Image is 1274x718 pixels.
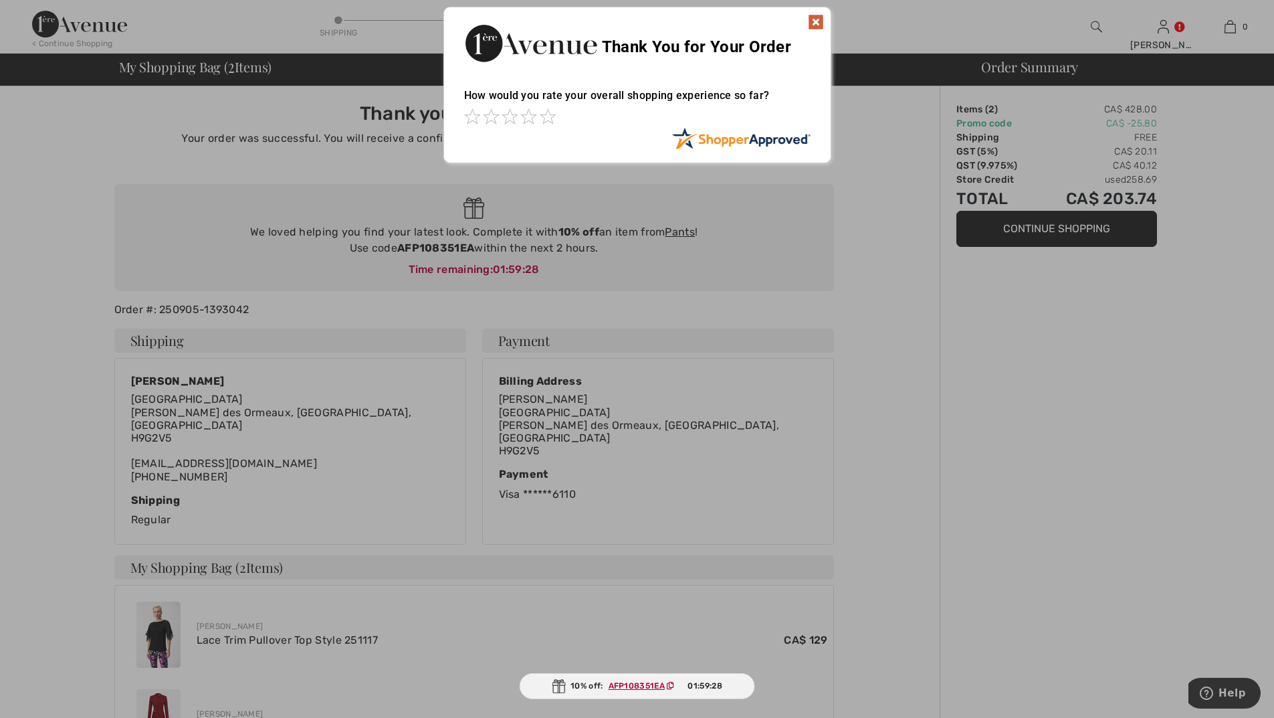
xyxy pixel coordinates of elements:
div: How would you rate your overall shopping experience so far? [464,76,811,127]
img: Thank You for Your Order [464,21,598,66]
span: Thank You for Your Order [602,37,791,56]
span: 01:59:28 [687,680,722,692]
img: Gift.svg [552,679,565,693]
span: Help [30,9,58,21]
img: x [808,14,824,30]
div: 10% off: [519,673,755,699]
ins: AFP108351EA [609,681,665,691]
